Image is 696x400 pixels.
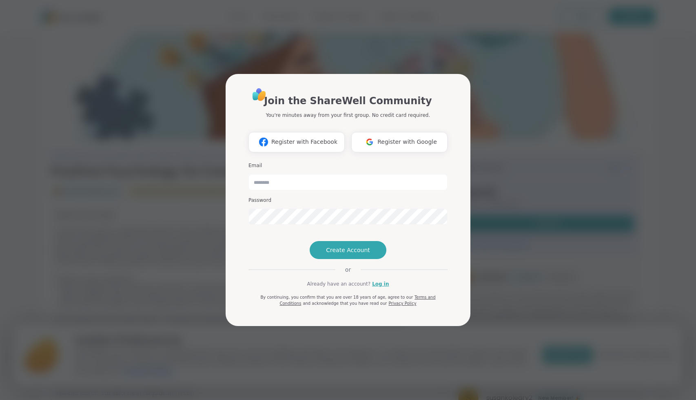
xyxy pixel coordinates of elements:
[250,85,268,104] img: ShareWell Logo
[388,301,416,306] a: Privacy Policy
[335,266,361,274] span: or
[377,138,437,146] span: Register with Google
[248,162,448,169] h3: Email
[372,280,389,288] a: Log in
[256,134,271,150] img: ShareWell Logomark
[310,241,386,259] button: Create Account
[248,132,345,152] button: Register with Facebook
[248,197,448,204] h3: Password
[326,246,370,254] span: Create Account
[279,295,435,306] a: Terms and Conditions
[271,138,337,146] span: Register with Facebook
[260,295,413,299] span: By continuing, you confirm that you are over 18 years of age, agree to our
[264,94,432,108] h1: Join the ShareWell Community
[362,134,377,150] img: ShareWell Logomark
[307,280,370,288] span: Already have an account?
[266,112,430,119] p: You're minutes away from your first group. No credit card required.
[303,301,387,306] span: and acknowledge that you have read our
[351,132,448,152] button: Register with Google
